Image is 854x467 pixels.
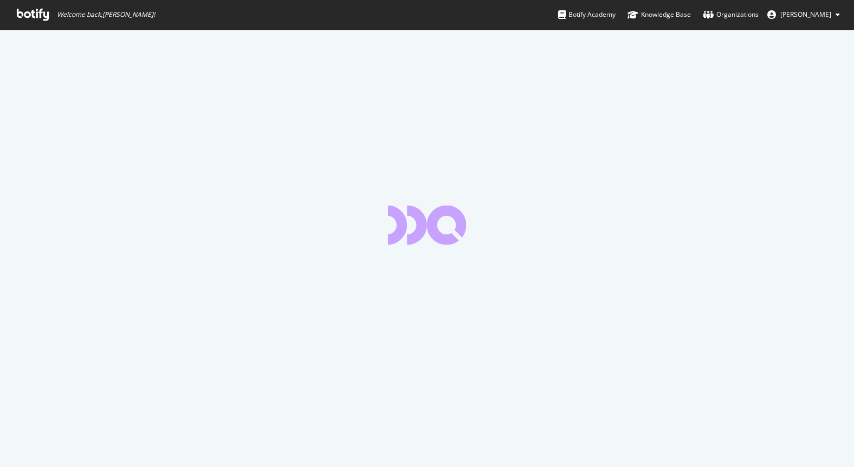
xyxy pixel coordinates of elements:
[759,6,849,23] button: [PERSON_NAME]
[57,10,155,19] span: Welcome back, [PERSON_NAME] !
[627,9,691,20] div: Knowledge Base
[780,10,831,19] span: Anthony Lunay
[558,9,616,20] div: Botify Academy
[703,9,759,20] div: Organizations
